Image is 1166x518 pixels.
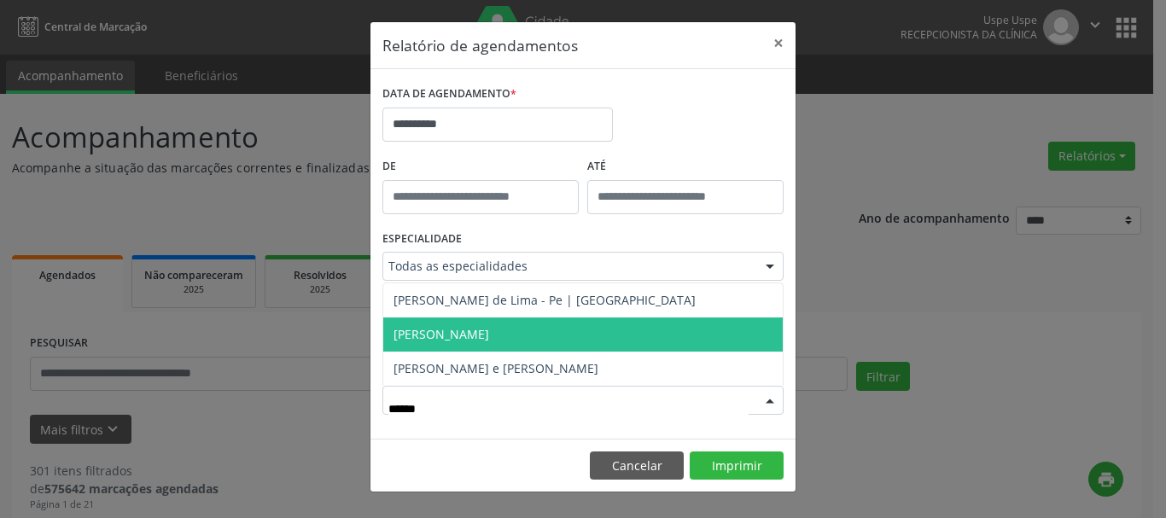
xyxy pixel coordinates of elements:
[761,22,796,64] button: Close
[382,154,579,180] label: De
[394,292,696,308] span: [PERSON_NAME] de Lima - Pe | [GEOGRAPHIC_DATA]
[690,451,784,480] button: Imprimir
[590,451,684,480] button: Cancelar
[388,258,749,275] span: Todas as especialidades
[394,360,598,376] span: [PERSON_NAME] e [PERSON_NAME]
[382,226,462,253] label: ESPECIALIDADE
[382,34,578,56] h5: Relatório de agendamentos
[382,81,516,108] label: DATA DE AGENDAMENTO
[394,326,489,342] span: [PERSON_NAME]
[587,154,784,180] label: ATÉ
